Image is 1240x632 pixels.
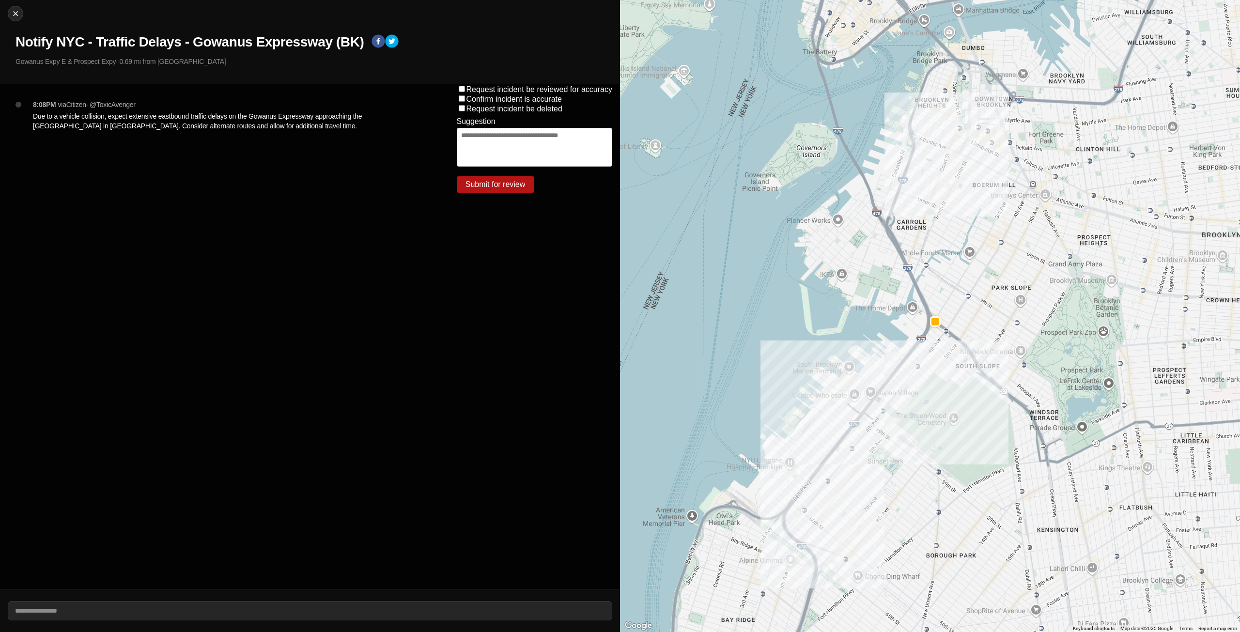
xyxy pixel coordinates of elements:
img: cancel [11,9,20,18]
a: Report a map error [1198,626,1237,631]
label: Confirm incident is accurate [466,95,562,103]
label: Request incident be deleted [466,105,562,113]
button: twitter [385,34,399,50]
button: Submit for review [457,176,534,193]
a: Terms (opens in new tab) [1179,626,1193,631]
a: Open this area in Google Maps (opens a new window) [622,619,654,632]
label: Suggestion [457,117,496,126]
h1: Notify NYC - Traffic Delays - Gowanus Expressway (BK) [15,33,364,51]
p: Due to a vehicle collision, expect extensive eastbound traffic delays on the Gowanus Expressway a... [33,111,418,131]
p: via Citizen · @ ToxicAvenger [58,100,136,109]
button: Keyboard shortcuts [1073,625,1115,632]
label: Request incident be reviewed for accuracy [466,85,613,93]
button: facebook [372,34,385,50]
span: Map data ©2025 Google [1120,626,1173,631]
img: Google [622,619,654,632]
p: Gowanus Expy E & Prospect Expy · 0.69 mi from [GEOGRAPHIC_DATA] [15,57,612,66]
p: 8:08PM [33,100,56,109]
button: cancel [8,6,23,21]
